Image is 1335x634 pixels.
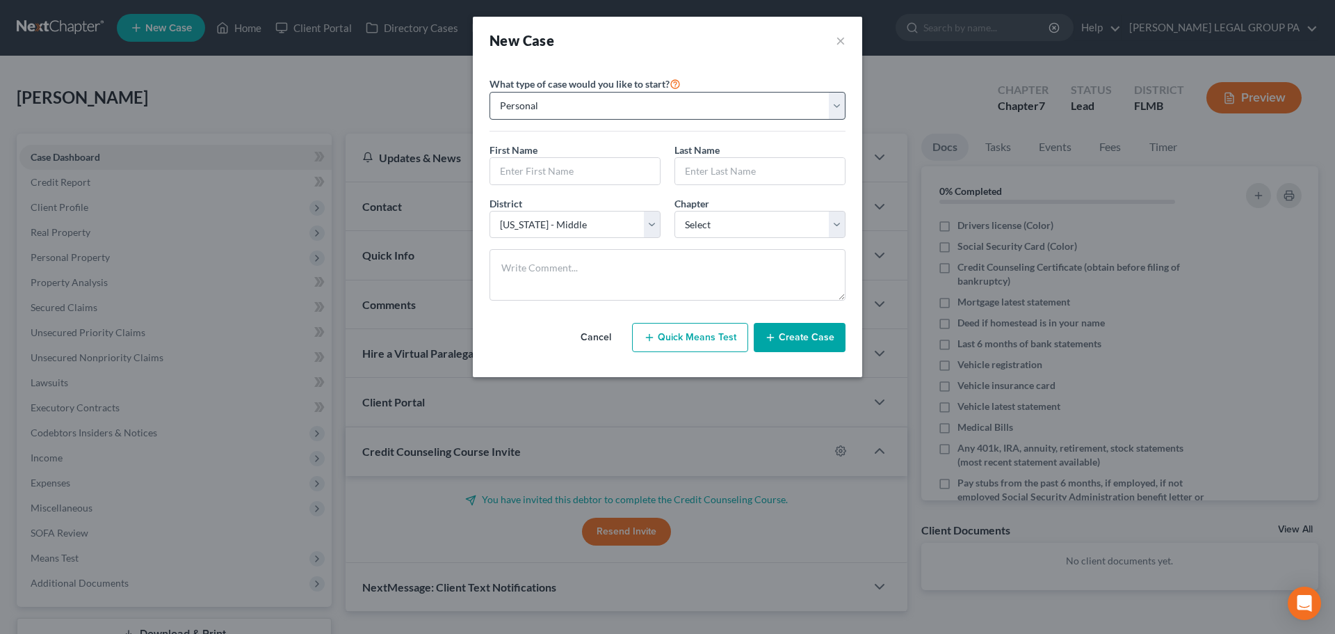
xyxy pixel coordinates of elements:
button: × [836,31,845,50]
label: What type of case would you like to start? [489,75,681,92]
span: District [489,198,522,209]
button: Create Case [754,323,845,352]
div: Open Intercom Messenger [1288,587,1321,620]
strong: New Case [489,32,554,49]
span: First Name [489,144,537,156]
input: Enter First Name [490,158,660,184]
button: Cancel [565,324,626,351]
span: Chapter [674,198,709,209]
button: Quick Means Test [632,323,748,352]
span: Last Name [674,144,720,156]
input: Enter Last Name [675,158,845,184]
